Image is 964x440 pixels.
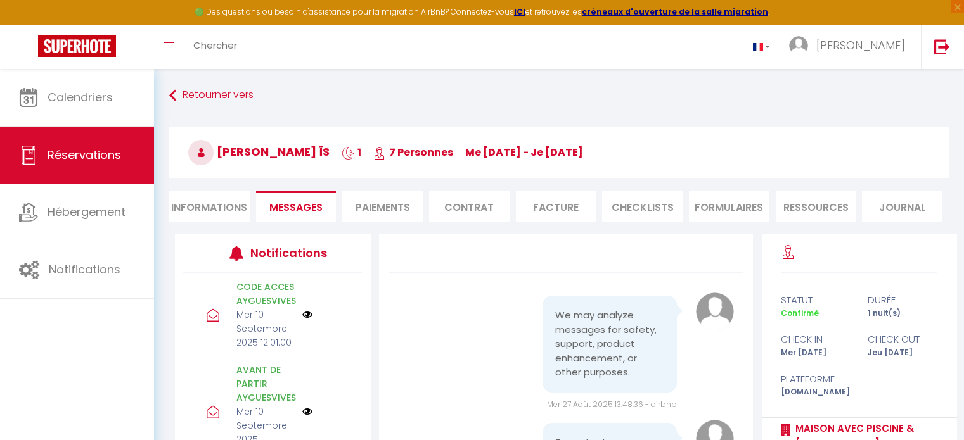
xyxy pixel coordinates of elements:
[696,292,734,330] img: avatar.png
[342,191,423,222] li: Paiements
[49,261,120,277] span: Notifications
[859,308,946,320] div: 1 nuit(s)
[302,310,312,320] img: NO IMAGE
[773,292,859,308] div: statut
[547,399,677,410] span: Mer 27 Août 2025 13:48:36 - airbnb
[302,406,312,417] img: NO IMAGE
[773,347,859,359] div: Mer [DATE]
[781,308,819,318] span: Confirmé
[236,308,294,349] p: Mer 10 Septembre 2025 12:01:00
[193,39,237,52] span: Chercher
[862,191,942,222] li: Journal
[48,147,121,163] span: Réservations
[48,89,113,105] span: Calendriers
[465,145,583,160] span: me [DATE] - je [DATE]
[236,280,294,308] p: CODE ACCES AYGUESVIVES
[816,37,905,53] span: [PERSON_NAME]
[555,308,664,380] pre: We may analyze messages for safety, support, product enhancement, or other purposes.
[789,36,808,55] img: ...
[859,347,946,359] div: Jeu [DATE]
[773,386,859,398] div: [DOMAIN_NAME]
[184,25,247,69] a: Chercher
[250,239,325,267] h3: Notifications
[342,145,361,160] span: 1
[169,84,949,107] a: Retourner vers
[859,292,946,308] div: durée
[859,332,946,347] div: check out
[780,25,921,69] a: ... [PERSON_NAME]
[516,191,596,222] li: Facture
[188,144,330,160] span: [PERSON_NAME] Ïs
[773,372,859,387] div: Plateforme
[429,191,510,222] li: Contrat
[514,6,525,17] a: ICI
[169,191,250,222] li: Informations
[269,200,323,215] span: Messages
[689,191,769,222] li: FORMULAIRES
[582,6,768,17] a: créneaux d'ouverture de la salle migration
[773,332,859,347] div: check in
[236,363,294,405] p: AVANT DE PARTIR AYGUESVIVES
[373,145,453,160] span: 7 Personnes
[934,39,950,54] img: logout
[602,191,683,222] li: CHECKLISTS
[48,204,125,220] span: Hébergement
[38,35,116,57] img: Super Booking
[776,191,856,222] li: Ressources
